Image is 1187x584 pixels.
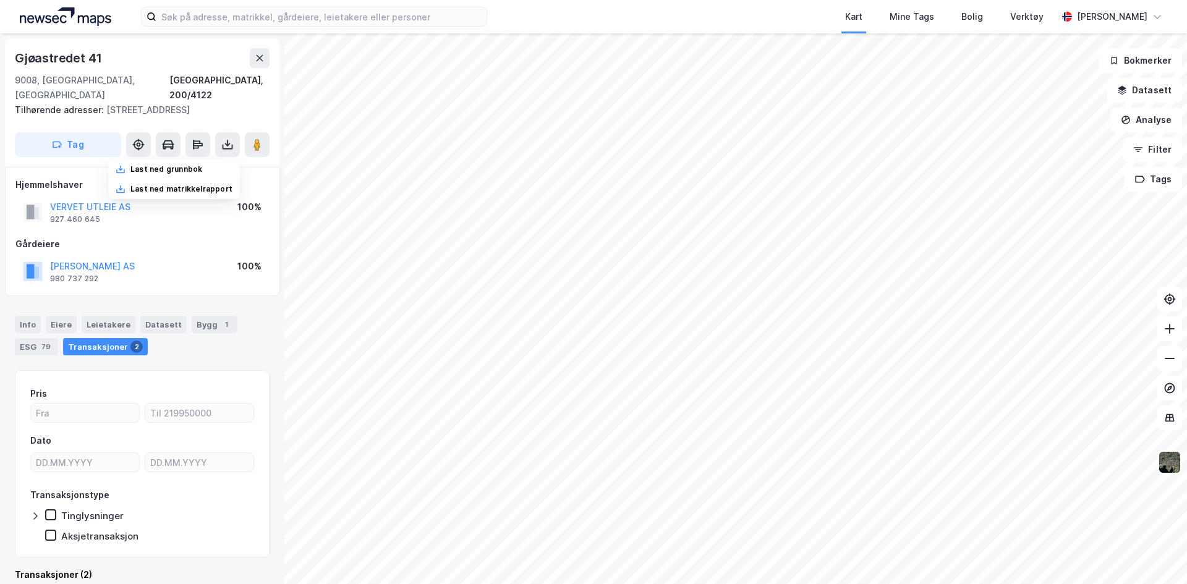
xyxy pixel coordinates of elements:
div: Last ned matrikkelrapport [130,184,232,194]
img: logo.a4113a55bc3d86da70a041830d287a7e.svg [20,7,111,26]
div: 9008, [GEOGRAPHIC_DATA], [GEOGRAPHIC_DATA] [15,73,169,103]
div: Aksjetransaksjon [61,530,138,542]
input: DD.MM.YYYY [31,453,139,472]
input: Søk på adresse, matrikkel, gårdeiere, leietakere eller personer [156,7,482,26]
div: ESG [15,338,58,355]
div: 2 [130,341,143,353]
div: 1 [220,318,232,331]
div: Mine Tags [890,9,934,24]
div: Verktøy [1010,9,1044,24]
div: Transaksjonstype [30,488,109,502]
div: Tinglysninger [61,510,124,522]
div: 100% [237,200,262,214]
div: [STREET_ADDRESS] [15,103,260,117]
span: Tilhørende adresser: [15,104,106,115]
div: [GEOGRAPHIC_DATA], 200/4122 [169,73,270,103]
button: Analyse [1110,108,1182,132]
div: [PERSON_NAME] [1077,9,1147,24]
div: Kart [845,9,862,24]
div: Bygg [192,316,237,333]
div: 79 [39,341,53,353]
input: Fra [31,404,139,422]
div: Info [15,316,41,333]
div: Gjøastredet 41 [15,48,104,68]
div: Eiere [46,316,77,333]
div: 100% [237,259,262,274]
button: Datasett [1107,78,1182,103]
div: 980 737 292 [50,274,98,284]
button: Bokmerker [1099,48,1182,73]
button: Filter [1123,137,1182,162]
div: Dato [30,433,51,448]
img: 9k= [1158,451,1181,474]
div: Gårdeiere [15,237,269,252]
div: Pris [30,386,47,401]
div: 927 460 645 [50,214,100,224]
iframe: Chat Widget [1125,525,1187,584]
div: Bolig [961,9,983,24]
div: Transaksjoner [63,338,148,355]
div: Last ned grunnbok [130,164,202,174]
div: Hjemmelshaver [15,177,269,192]
div: Leietakere [82,316,135,333]
div: Transaksjoner (2) [15,567,270,582]
input: Til 219950000 [145,404,253,422]
button: Tags [1125,167,1182,192]
div: Datasett [140,316,187,333]
input: DD.MM.YYYY [145,453,253,472]
button: Tag [15,132,121,157]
